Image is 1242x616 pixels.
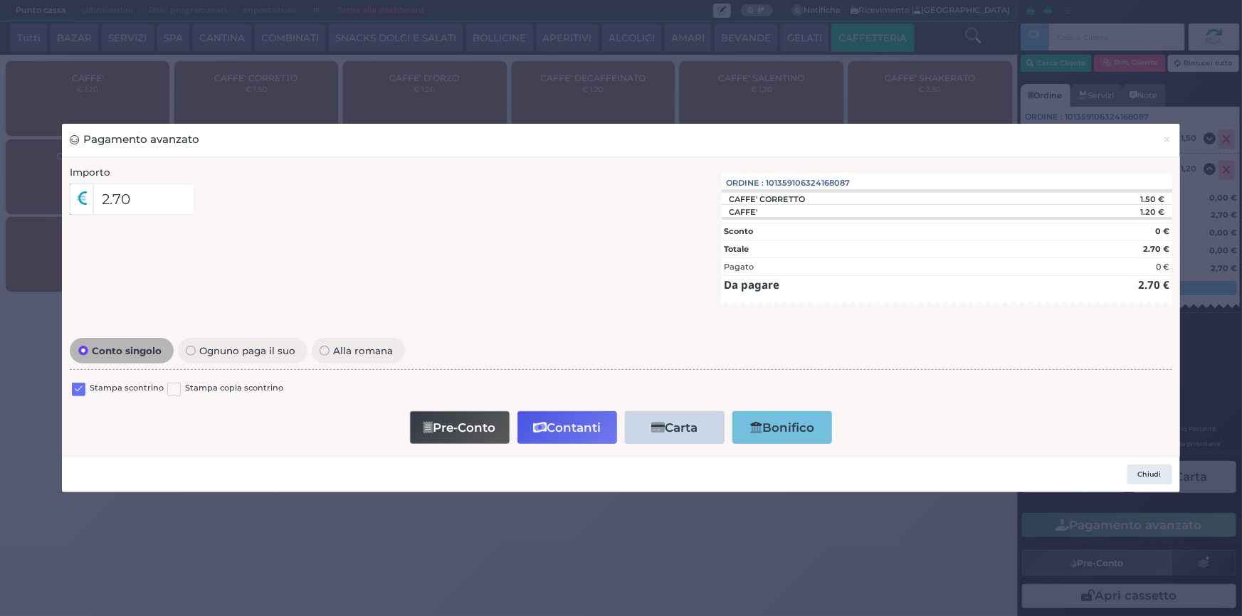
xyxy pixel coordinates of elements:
[410,411,510,443] button: Pre-Conto
[93,184,195,215] input: Es. 30.99
[196,346,300,356] span: Ognuno paga il suo
[1163,132,1172,147] span: ×
[185,382,283,395] label: Stampa copia scontrino
[1059,207,1172,217] div: 1.20 €
[724,244,749,254] strong: Totale
[722,207,765,217] div: CAFFE'
[1155,226,1169,236] strong: 0 €
[732,411,832,443] button: Bonifico
[88,346,166,356] span: Conto singolo
[90,382,164,395] label: Stampa scontrino
[1143,244,1169,254] strong: 2.70 €
[724,261,754,273] div: Pagato
[1127,464,1172,484] button: Chiudi
[70,165,110,179] label: Importo
[1138,277,1169,292] strong: 2.70 €
[724,277,779,292] strong: Da pagare
[1059,194,1172,204] div: 1.50 €
[1156,261,1169,273] div: 0 €
[767,177,851,189] span: 101359106324168087
[330,346,397,356] span: Alla romana
[724,226,753,236] strong: Sconto
[70,132,199,148] h3: Pagamento avanzato
[517,411,617,443] button: Contanti
[1154,124,1179,156] button: Chiudi
[727,177,764,189] span: Ordine :
[722,194,813,204] div: CAFFE' CORRETTO
[625,411,725,443] button: Carta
